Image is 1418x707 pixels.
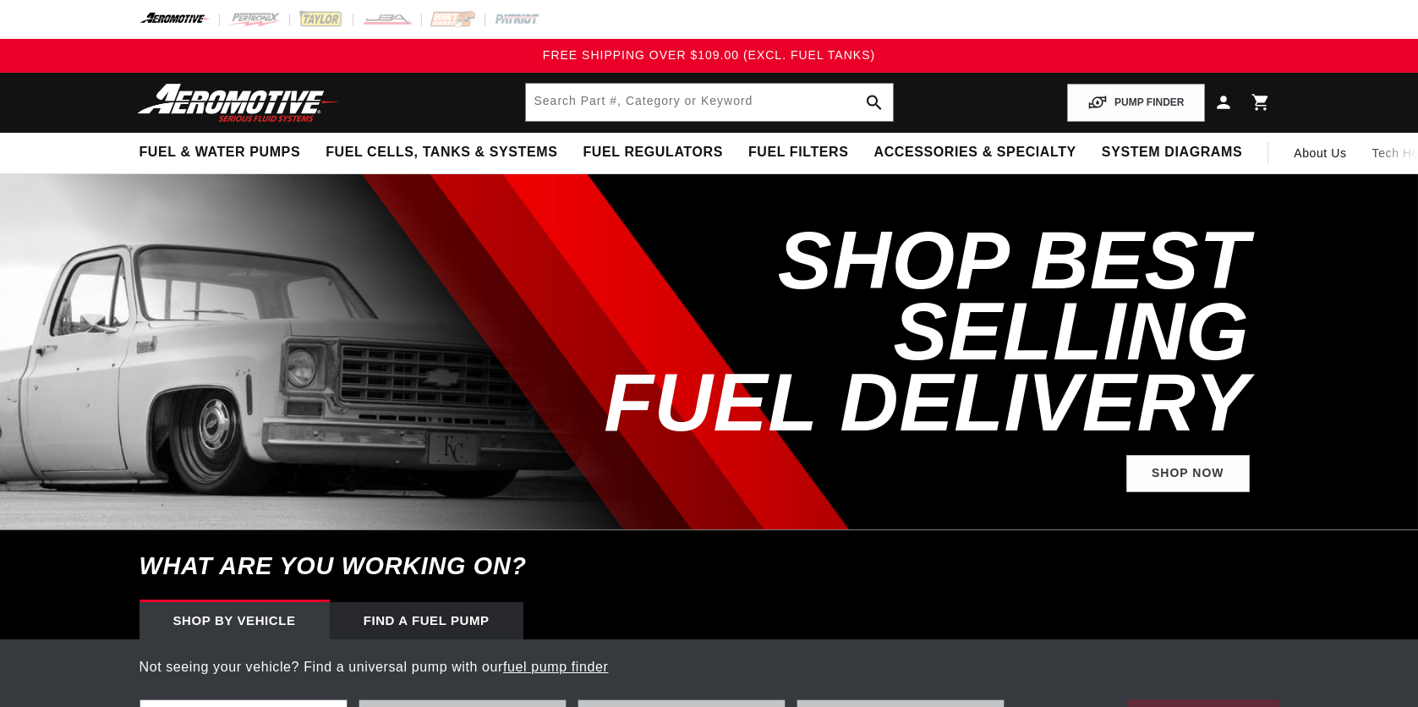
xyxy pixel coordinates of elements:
[330,602,523,639] div: Find a Fuel Pump
[570,133,735,173] summary: Fuel Regulators
[1126,455,1250,493] a: Shop Now
[140,656,1279,678] p: Not seeing your vehicle? Find a universal pump with our
[97,530,1322,602] h6: What are you working on?
[133,83,344,123] img: Aeromotive
[1067,84,1204,122] button: PUMP FINDER
[1089,133,1255,173] summary: System Diagrams
[526,84,893,121] input: Search by Part Number, Category or Keyword
[326,144,557,162] span: Fuel Cells, Tanks & Systems
[527,225,1250,438] h2: SHOP BEST SELLING FUEL DELIVERY
[736,133,862,173] summary: Fuel Filters
[1102,144,1242,162] span: System Diagrams
[503,660,608,674] a: fuel pump finder
[1294,146,1346,160] span: About Us
[583,144,722,162] span: Fuel Regulators
[543,48,875,62] span: FREE SHIPPING OVER $109.00 (EXCL. FUEL TANKS)
[856,84,893,121] button: search button
[140,602,330,639] div: Shop by vehicle
[874,144,1076,162] span: Accessories & Specialty
[313,133,570,173] summary: Fuel Cells, Tanks & Systems
[127,133,314,173] summary: Fuel & Water Pumps
[1281,133,1359,173] a: About Us
[748,144,849,162] span: Fuel Filters
[862,133,1089,173] summary: Accessories & Specialty
[140,144,301,162] span: Fuel & Water Pumps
